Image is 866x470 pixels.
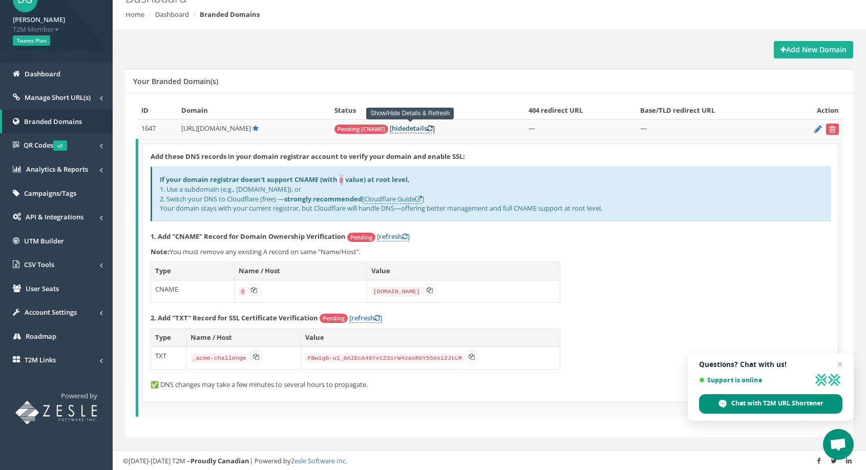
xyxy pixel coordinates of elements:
a: [hidedetails] [390,124,435,133]
img: T2M URL Shortener powered by Zesle Software Inc. [15,401,97,424]
span: Manage Short URL(s) [25,93,91,102]
td: CNAME [151,280,235,302]
span: Branded Domains [24,117,82,126]
td: TXT [151,346,186,369]
b: If your domain registrar doesn't support CNAME (with value) at root level, [160,175,410,184]
th: Domain [177,101,330,119]
h5: Your Branded Domain(s) [133,77,218,85]
span: Pending [CNAME] [334,125,388,134]
th: Value [301,329,560,347]
div: Show/Hide Details & Refresh [366,108,454,119]
span: QR Codes [24,140,67,150]
th: 404 redirect URL [524,101,636,119]
th: Status [330,101,524,119]
strong: Add these DNS records in your domain registrar account to verify your domain and enable SSL: [151,152,465,161]
span: User Seats [26,284,59,293]
th: Type [151,262,235,280]
th: Name / Host [186,329,301,347]
strong: [PERSON_NAME] [13,15,65,24]
span: Powered by [61,391,97,400]
span: Teams Plan [13,35,50,46]
a: Add New Domain [774,41,853,58]
span: Close chat [834,358,846,371]
td: — [524,119,636,139]
div: 1. Use a subdomain (e.g., [DOMAIN_NAME]), or 2. Switch your DNS to Cloudflare (free) — [ ] Your d... [151,167,831,221]
a: [refresh] [349,313,382,323]
span: Analytics & Reports [26,165,88,174]
td: 1647 [137,119,178,139]
span: v2 [53,140,67,151]
span: hide [392,124,406,133]
th: Base/TLD redirect URL [636,101,785,119]
span: Dashboard [25,69,60,78]
span: Campaigns/Tags [24,189,76,198]
code: @ [239,287,246,296]
a: Default [252,124,259,133]
th: Action [784,101,843,119]
strong: Proudly Canadian [191,456,249,465]
a: [refresh] [377,232,410,241]
strong: Add New Domain [780,45,847,54]
div: Chat with T2M URL Shortener [699,394,842,414]
th: Type [151,329,186,347]
div: ©[DATE]-[DATE] T2M – | Powered by [123,456,856,466]
b: Note: [151,247,170,256]
a: Zesle Software Inc. [291,456,347,465]
span: Roadmap [26,332,56,341]
span: Pending [320,314,348,323]
span: Chat with T2M URL Shortener [731,399,823,408]
strong: Branded Domains [200,10,260,19]
p: You must remove any existing A record on same "Name/Host". [151,247,831,257]
a: Home [125,10,144,19]
a: [PERSON_NAME] T2M Member [13,12,100,34]
div: Open chat [823,429,854,460]
span: CSV Tools [24,260,54,269]
span: Support is online [699,376,811,384]
span: T2M Links [25,355,56,364]
span: Questions? Chat with us! [699,360,842,369]
code: FBwigG-u1_6AlEcA48YxtZ31rW4zasR6Y55esi2JtLM [305,354,464,363]
p: ✅ DNS changes may take a few minutes to several hours to propagate. [151,380,831,390]
span: Account Settings [25,308,77,317]
th: Value [367,262,560,280]
code: _acme-challenge [191,354,248,363]
span: T2M Member [13,25,100,34]
span: Pending [347,233,375,242]
td: — [636,119,785,139]
code: [DOMAIN_NAME] [371,287,422,296]
span: [URL][DOMAIN_NAME] [181,124,251,133]
th: ID [137,101,178,119]
span: API & Integrations [26,212,83,221]
b: strongly recommended [284,194,362,203]
strong: 2. Add "TXT" Record for SSL Certificate Verification [151,313,318,322]
strong: 1. Add "CNAME" Record for Domain Ownership Verification [151,232,346,241]
a: Cloudflare Guide [364,194,422,204]
th: Name / Host [235,262,367,280]
span: UTM Builder [24,236,64,246]
a: Dashboard [155,10,189,19]
code: @ [337,176,345,185]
